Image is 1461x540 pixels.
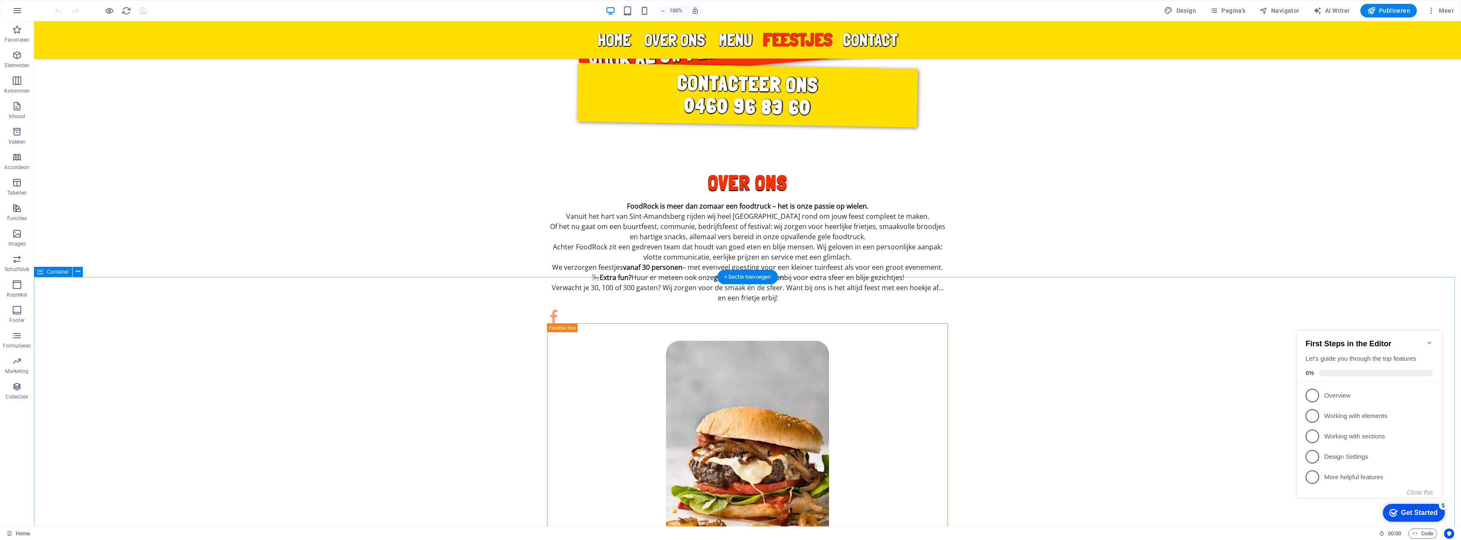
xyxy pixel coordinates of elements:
button: Usercentrics [1444,529,1454,539]
button: Meer [1424,4,1457,17]
p: Elementen [5,62,29,69]
button: reload [121,6,131,16]
p: More helpful features [31,154,133,163]
p: Functies [7,215,27,222]
p: Inhoud [9,113,25,120]
p: Images [8,240,26,247]
li: Working with sections [3,107,148,128]
button: Design [1161,4,1199,17]
div: Get Started [107,190,144,198]
span: AI Writer [1313,6,1350,15]
p: Footer [9,317,25,324]
p: Tabellen [7,189,27,196]
div: Design (Ctrl+Alt+Y) [1161,4,1199,17]
i: Pagina opnieuw laden [121,6,131,16]
h6: 100% [669,6,683,16]
p: Kolommen [4,88,30,94]
div: Let's guide you through the top features [12,36,139,45]
span: Design [1164,6,1196,15]
p: Schuifblok [5,266,29,273]
span: Meer [1427,6,1454,15]
p: Accordeon [4,164,29,171]
span: Pagina's [1210,6,1246,15]
li: Overview [3,67,148,87]
span: : [1394,530,1395,537]
div: 5 [145,183,154,191]
span: 0% [12,51,25,58]
p: Design Settings [31,134,133,143]
p: Working with sections [31,113,133,122]
p: Favorieten [5,37,29,43]
button: Pagina's [1206,4,1249,17]
button: 100% [657,6,687,16]
p: Collecties [6,393,28,400]
a: Klik om selectie op te heffen, dubbelklik om Pagina's te open [7,529,30,539]
span: Publiceren [1367,6,1410,15]
button: Klik hier om de voorbeeldmodus te verlaten en verder te gaan met bewerken [104,6,114,16]
li: Working with elements [3,87,148,107]
p: Overview [31,73,133,82]
li: Design Settings [3,128,148,148]
div: Get Started 5 items remaining, 0% complete [89,185,151,203]
span: 00 00 [1388,529,1401,539]
div: Minimize checklist [133,21,139,28]
button: Navigator [1256,4,1303,17]
p: Vakken [8,139,26,145]
span: Code [1412,529,1433,539]
li: More helpful features [3,148,148,169]
p: Marketing [5,368,28,375]
button: Publiceren [1360,4,1417,17]
p: Formulieren [3,342,31,349]
button: AI Writer [1310,4,1354,17]
span: Container [47,269,69,274]
h2: First Steps in the Editor [12,21,139,30]
h6: Sessietijd [1379,529,1402,539]
i: Stel bij het wijzigen van de grootte van de weergegeven website automatisch het juist zoomniveau ... [691,7,699,14]
button: Close this [113,170,139,177]
button: Code [1408,529,1437,539]
p: Working with elements [31,93,133,102]
div: + Sectie toevoegen [717,270,778,284]
p: Koptekst [7,291,28,298]
span: Navigator [1259,6,1300,15]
